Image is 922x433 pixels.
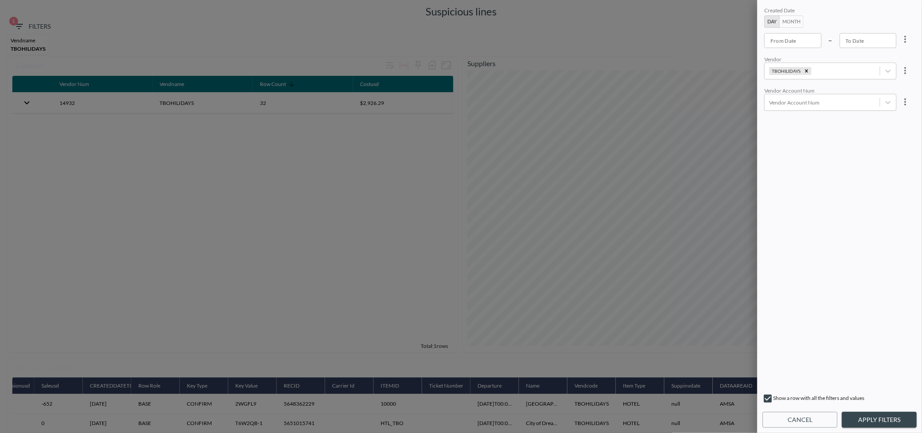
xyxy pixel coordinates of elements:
div: Created Date [764,7,896,15]
div: Remove TBOHILIDAYS [802,67,811,75]
div: Vendor Account Num [764,87,896,94]
button: more [896,62,914,79]
div: TBOHILIDAYS [764,56,915,79]
button: more [896,93,914,111]
button: more [896,30,914,48]
div: Vendor [764,56,896,63]
p: – [829,35,833,45]
input: YYYY-MM-DD [764,33,822,48]
div: Show a row with all the filters and values [763,393,917,407]
button: Month [779,15,804,28]
button: Apply Filters [842,412,917,428]
button: Day [764,15,780,28]
input: YYYY-MM-DD [840,33,897,48]
div: TBOHILIDAYS [769,67,802,75]
button: Cancel [763,412,837,428]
